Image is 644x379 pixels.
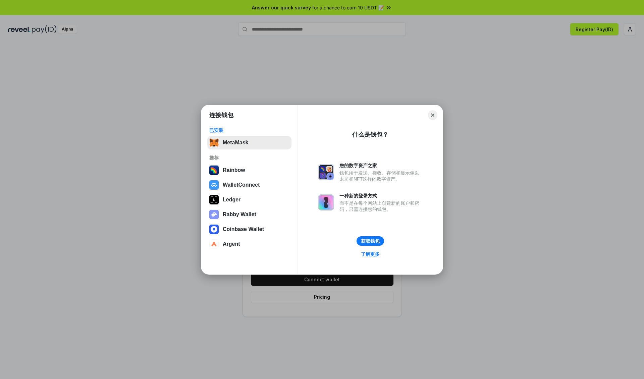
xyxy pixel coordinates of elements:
[428,110,437,120] button: Close
[357,250,384,258] a: 了解更多
[318,164,334,180] img: svg+xml,%3Csvg%20xmlns%3D%22http%3A%2F%2Fwww.w3.org%2F2000%2Fsvg%22%20fill%3D%22none%22%20viewBox...
[223,226,264,232] div: Coinbase Wallet
[209,225,219,234] img: svg+xml,%3Csvg%20width%3D%2228%22%20height%3D%2228%22%20viewBox%3D%220%200%2028%2028%22%20fill%3D...
[207,208,291,221] button: Rabby Wallet
[207,163,291,177] button: Rainbow
[207,136,291,149] button: MetaMask
[207,223,291,236] button: Coinbase Wallet
[209,239,219,249] img: svg+xml,%3Csvg%20width%3D%2228%22%20height%3D%2228%22%20viewBox%3D%220%200%2028%2028%22%20fill%3D...
[318,194,334,210] img: svg+xml,%3Csvg%20xmlns%3D%22http%3A%2F%2Fwww.w3.org%2F2000%2Fsvg%22%20fill%3D%22none%22%20viewBox...
[223,197,240,203] div: Ledger
[339,170,423,182] div: 钱包用于发送、接收、存储和显示像以太坊和NFT这样的数字资产。
[207,237,291,251] button: Argent
[361,251,380,257] div: 了解更多
[339,200,423,212] div: 而不是在每个网站上创建新的账户和密码，只需连接您的钱包。
[361,238,380,244] div: 获取钱包
[223,140,248,146] div: MetaMask
[209,210,219,219] img: svg+xml,%3Csvg%20xmlns%3D%22http%3A%2F%2Fwww.w3.org%2F2000%2Fsvg%22%20fill%3D%22none%22%20viewBox...
[339,193,423,199] div: 一种新的登录方式
[209,195,219,204] img: svg+xml,%3Csvg%20xmlns%3D%22http%3A%2F%2Fwww.w3.org%2F2000%2Fsvg%22%20width%3D%2228%22%20height%3...
[223,241,240,247] div: Argent
[207,193,291,206] button: Ledger
[339,162,423,169] div: 您的数字资产之家
[209,127,289,133] div: 已安装
[209,138,219,147] img: svg+xml,%3Csvg%20fill%3D%22none%22%20height%3D%2233%22%20viewBox%3D%220%200%2035%2033%22%20width%...
[209,111,233,119] h1: 连接钱包
[209,180,219,190] img: svg+xml,%3Csvg%20width%3D%2228%22%20height%3D%2228%22%20viewBox%3D%220%200%2028%2028%22%20fill%3D...
[223,211,256,218] div: Rabby Wallet
[357,236,384,246] button: 获取钱包
[352,131,388,139] div: 什么是钱包？
[207,178,291,192] button: WalletConnect
[223,182,260,188] div: WalletConnect
[209,165,219,175] img: svg+xml,%3Csvg%20width%3D%22120%22%20height%3D%22120%22%20viewBox%3D%220%200%20120%20120%22%20fil...
[223,167,245,173] div: Rainbow
[209,155,289,161] div: 推荐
